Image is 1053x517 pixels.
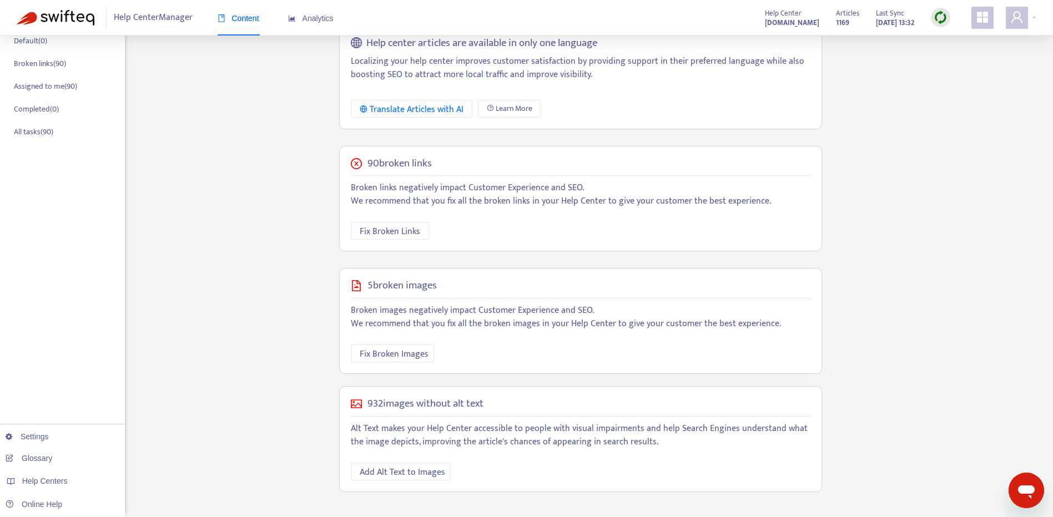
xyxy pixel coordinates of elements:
[351,222,429,240] button: Fix Broken Links
[976,11,989,24] span: appstore
[351,304,810,331] p: Broken images negatively impact Customer Experience and SEO. We recommend that you fix all the br...
[876,7,904,19] span: Last Sync
[367,398,483,410] h5: 932 images without alt text
[17,10,94,26] img: Swifteq
[765,17,819,29] strong: [DOMAIN_NAME]
[478,100,541,118] a: Learn More
[14,58,66,69] p: Broken links ( 90 )
[836,17,849,29] strong: 1169
[351,344,434,362] button: Fix Broken Images
[288,14,296,22] span: area-chart
[1010,11,1024,24] span: user
[6,454,52,463] a: Glossary
[934,11,948,24] img: sync.dc5367851b00ba804db3.png
[351,100,472,118] button: Translate Articles with AI
[351,463,451,480] button: Add Alt Text to Images
[288,14,334,23] span: Analytics
[360,347,429,361] span: Fix Broken Images
[351,422,810,449] p: Alt Text makes your Help Center accessible to people with visual impairments and help Search Engi...
[1009,473,1044,508] iframe: Przycisk uruchamiania okna komunikatora, konwersacja w toku
[351,158,362,169] span: close-circle
[6,500,62,509] a: Online Help
[22,477,68,485] span: Help Centers
[351,398,362,409] span: picture
[765,16,819,29] a: [DOMAIN_NAME]
[351,280,362,291] span: file-image
[218,14,259,23] span: Content
[351,55,810,82] p: Localizing your help center improves customer satisfaction by providing support in their preferre...
[351,181,810,208] p: Broken links negatively impact Customer Experience and SEO. We recommend that you fix all the bro...
[14,103,59,115] p: Completed ( 0 )
[367,158,432,170] h5: 90 broken links
[367,280,437,292] h5: 5 broken images
[836,7,859,19] span: Articles
[14,35,47,47] p: Default ( 0 )
[351,37,362,50] span: global
[6,432,49,441] a: Settings
[114,7,193,28] span: Help Center Manager
[765,7,802,19] span: Help Center
[14,126,53,138] p: All tasks ( 90 )
[14,80,77,92] p: Assigned to me ( 90 )
[360,103,463,116] div: Translate Articles with AI
[876,17,914,29] strong: [DATE] 13:32
[366,37,597,50] h5: Help center articles are available in only one language
[496,103,532,115] span: Learn More
[218,14,225,22] span: book
[360,465,445,479] span: Add Alt Text to Images
[360,225,420,239] span: Fix Broken Links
